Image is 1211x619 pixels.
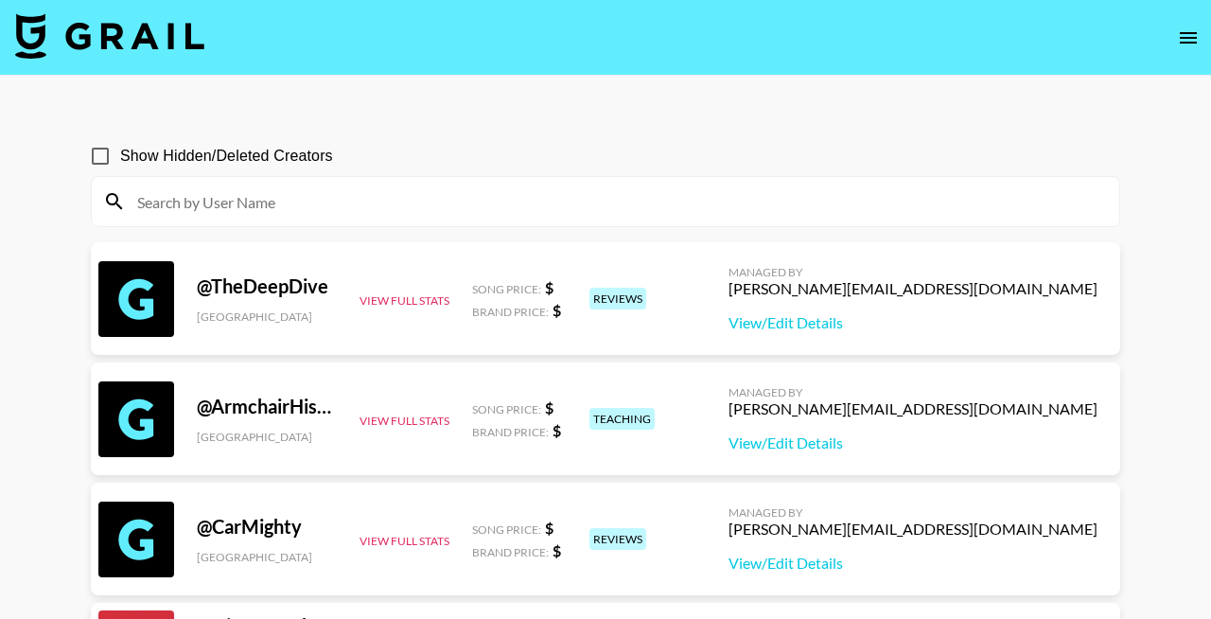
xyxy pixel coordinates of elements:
div: [GEOGRAPHIC_DATA] [197,309,337,324]
div: [GEOGRAPHIC_DATA] [197,550,337,564]
div: Managed By [728,265,1097,279]
div: @ TheDeepDive [197,274,337,298]
a: View/Edit Details [728,313,1097,332]
a: View/Edit Details [728,554,1097,573]
div: [PERSON_NAME][EMAIL_ADDRESS][DOMAIN_NAME] [728,520,1097,539]
span: Brand Price: [472,545,549,559]
div: [GEOGRAPHIC_DATA] [197,430,337,444]
span: Song Price: [472,522,541,537]
button: open drawer [1169,19,1207,57]
strong: $ [545,398,553,416]
span: Brand Price: [472,425,549,439]
strong: $ [553,541,561,559]
img: Grail Talent [15,13,204,59]
div: [PERSON_NAME][EMAIL_ADDRESS][DOMAIN_NAME] [728,279,1097,298]
div: Managed By [728,385,1097,399]
strong: $ [545,278,553,296]
span: Brand Price: [472,305,549,319]
div: @ CarMighty [197,515,337,539]
strong: $ [553,301,561,319]
a: View/Edit Details [728,433,1097,452]
button: View Full Stats [360,534,449,548]
strong: $ [545,519,553,537]
div: reviews [589,528,646,550]
button: View Full Stats [360,293,449,308]
div: Managed By [728,505,1097,520]
strong: $ [553,421,561,439]
div: [PERSON_NAME][EMAIL_ADDRESS][DOMAIN_NAME] [728,399,1097,418]
div: reviews [589,288,646,309]
div: teaching [589,408,655,430]
input: Search by User Name [126,186,1108,217]
span: Show Hidden/Deleted Creators [120,145,333,168]
span: Song Price: [472,402,541,416]
div: @ ArmchairHistorian [197,395,337,418]
span: Song Price: [472,282,541,296]
button: View Full Stats [360,414,449,428]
